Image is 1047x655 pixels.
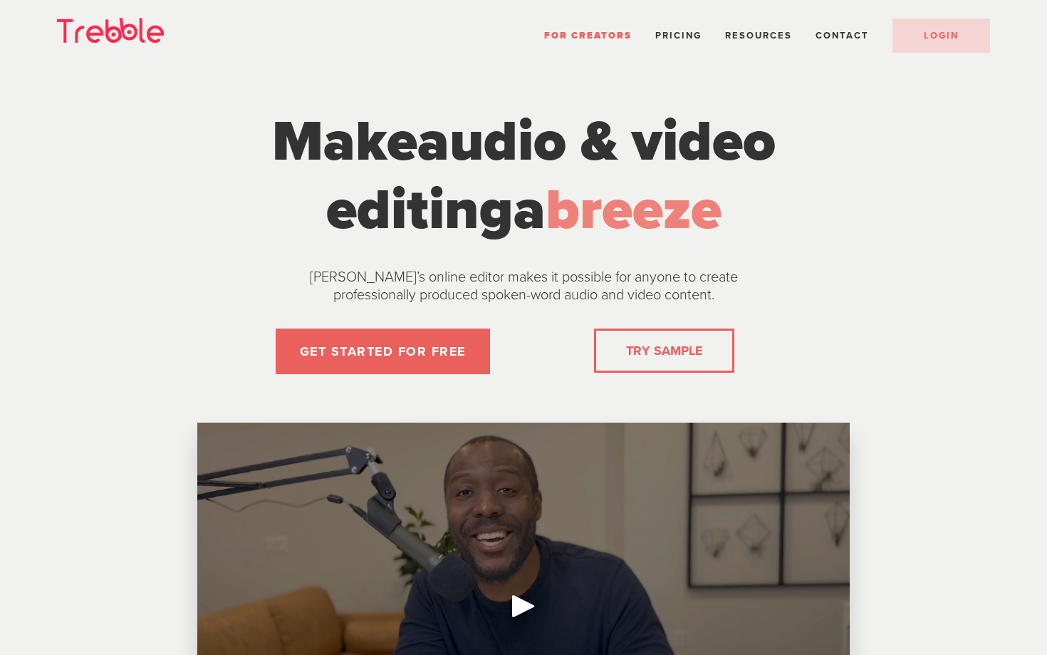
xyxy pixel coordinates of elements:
span: Resources [725,30,792,41]
span: LOGIN [924,30,959,41]
p: [PERSON_NAME]’s online editor makes it possible for anyone to create professionally produced spok... [274,269,773,304]
img: Trebble [57,18,164,43]
span: editing [326,176,514,244]
a: TRY SAMPLE [620,336,708,365]
div: Play [506,589,541,623]
h1: Make a [256,108,791,244]
span: breeze [546,176,722,244]
span: audio & video [417,108,776,176]
a: GET STARTED FOR FREE [276,329,490,374]
a: Contact [816,30,869,41]
a: LOGIN [892,19,990,53]
a: Pricing [655,30,702,41]
a: For Creators [544,30,632,41]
